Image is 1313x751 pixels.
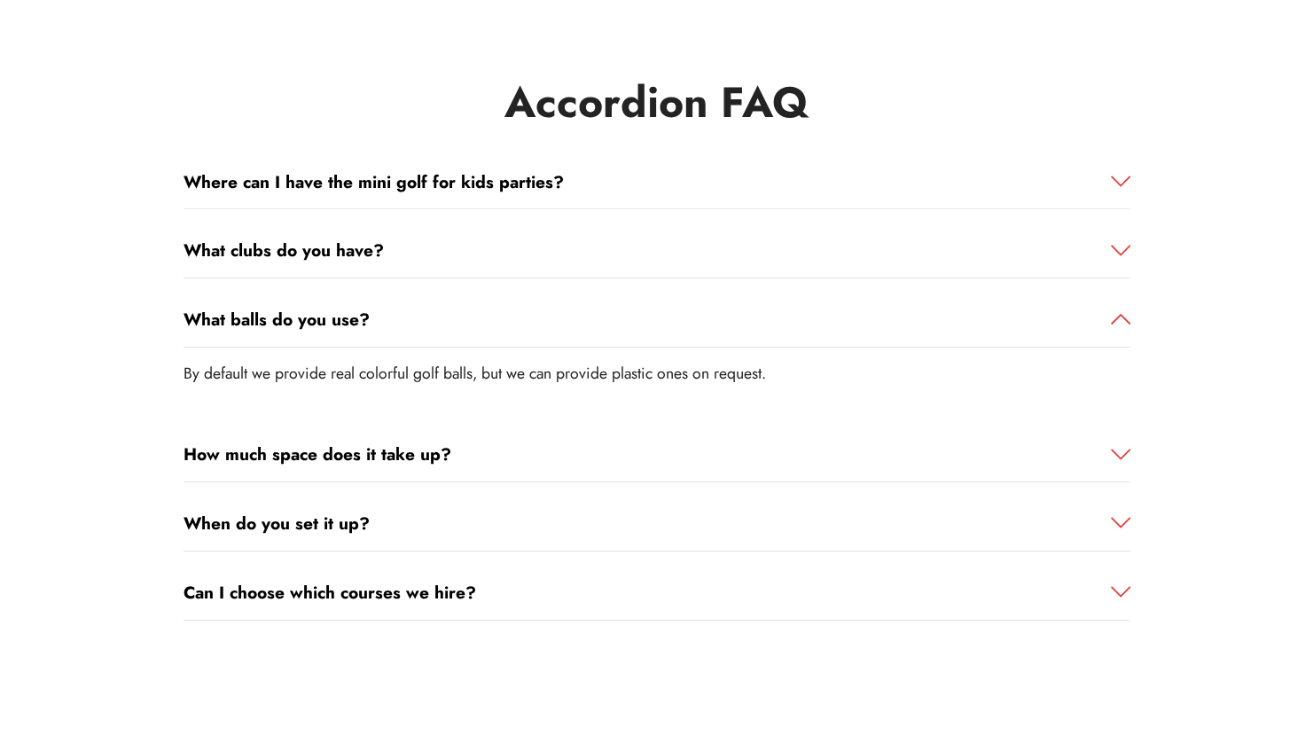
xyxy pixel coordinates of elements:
strong: When do you set it up? [184,511,370,536]
strong: Where can I have the mini golf for kids parties? [184,169,564,194]
strong: What balls do you use? [184,307,370,332]
a: Can I choose which courses we hire? [184,580,1130,606]
strong: Accordion FAQ [504,72,809,133]
a: How much space does it take up? [184,442,1130,467]
a: Where can I have the mini golf for kids parties? [184,169,1130,195]
strong: What clubs do you have? [184,238,384,262]
a: What balls do you use? [184,307,1130,332]
a: When do you set it up? [184,511,1130,536]
p: By default we provide real colorful golf balls, but we can provide plastic ones on request. [184,362,1130,385]
a: What clubs do you have? [184,238,1130,263]
strong: Can I choose which courses we hire? [184,580,476,605]
strong: How much space does it take up? [184,442,451,466]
